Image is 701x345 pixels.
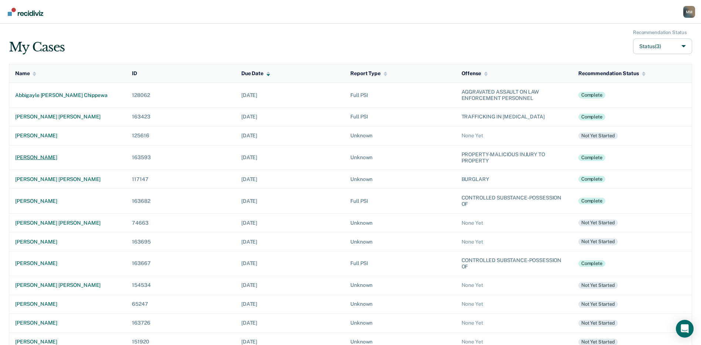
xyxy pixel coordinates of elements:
[126,232,235,251] td: 163695
[126,251,235,276] td: 163667
[15,114,120,120] div: [PERSON_NAME] [PERSON_NAME]
[15,133,120,139] div: [PERSON_NAME]
[578,92,605,98] div: Complete
[344,170,455,189] td: Unknown
[344,295,455,314] td: Unknown
[578,176,605,182] div: Complete
[235,276,344,295] td: [DATE]
[344,107,455,126] td: Full PSI
[462,70,488,77] div: Offense
[235,126,344,145] td: [DATE]
[462,301,566,307] div: None Yet
[235,232,344,251] td: [DATE]
[683,6,695,18] div: M M
[578,260,605,267] div: Complete
[235,189,344,214] td: [DATE]
[344,213,455,232] td: Unknown
[15,154,120,161] div: [PERSON_NAME]
[578,114,605,120] div: Complete
[344,232,455,251] td: Unknown
[15,220,120,226] div: [PERSON_NAME] [PERSON_NAME]
[235,107,344,126] td: [DATE]
[126,295,235,314] td: 65247
[235,213,344,232] td: [DATE]
[462,282,566,288] div: None Yet
[126,213,235,232] td: 74663
[344,189,455,214] td: Full PSI
[15,301,120,307] div: [PERSON_NAME]
[126,314,235,332] td: 163726
[462,151,566,164] div: PROPERTY-MALICIOUS INJURY TO PROPERTY
[633,30,687,36] div: Recommendation Status
[126,145,235,170] td: 163593
[15,176,120,182] div: [PERSON_NAME] [PERSON_NAME]
[235,83,344,108] td: [DATE]
[344,145,455,170] td: Unknown
[578,70,646,77] div: Recommendation Status
[15,339,120,345] div: [PERSON_NAME]
[462,339,566,345] div: None Yet
[344,83,455,108] td: Full PSI
[344,276,455,295] td: Unknown
[126,189,235,214] td: 163682
[15,260,120,267] div: [PERSON_NAME]
[235,145,344,170] td: [DATE]
[578,282,618,289] div: Not yet started
[462,114,566,120] div: TRAFFICKING IN [MEDICAL_DATA]
[578,198,605,204] div: Complete
[9,40,65,55] div: My Cases
[126,170,235,189] td: 117147
[126,126,235,145] td: 125616
[15,198,120,204] div: [PERSON_NAME]
[15,282,120,288] div: [PERSON_NAME] [PERSON_NAME]
[578,220,618,226] div: Not yet started
[462,195,566,207] div: CONTROLLED SUBSTANCE-POSSESSION OF
[578,320,618,326] div: Not yet started
[462,220,566,226] div: None Yet
[235,295,344,314] td: [DATE]
[462,239,566,245] div: None Yet
[633,38,692,54] button: Status(3)
[235,251,344,276] td: [DATE]
[462,89,566,101] div: AGGRAVATED ASSAULT ON LAW ENFORCEMENT PERSONNEL
[462,176,566,182] div: BURGLARY
[350,70,387,77] div: Report Type
[578,133,618,139] div: Not yet started
[683,6,695,18] button: Profile dropdown button
[344,251,455,276] td: Full PSI
[241,70,270,77] div: Due Date
[578,154,605,161] div: Complete
[462,320,566,326] div: None Yet
[15,239,120,245] div: [PERSON_NAME]
[235,314,344,332] td: [DATE]
[578,301,618,308] div: Not yet started
[15,92,120,98] div: abbigayle [PERSON_NAME] chippewa
[344,126,455,145] td: Unknown
[8,8,43,16] img: Recidiviz
[126,83,235,108] td: 128062
[578,238,618,245] div: Not yet started
[15,70,36,77] div: Name
[132,70,137,77] div: ID
[126,107,235,126] td: 163423
[676,320,694,338] div: Open Intercom Messenger
[235,170,344,189] td: [DATE]
[344,314,455,332] td: Unknown
[462,257,566,270] div: CONTROLLED SUBSTANCE-POSSESSION OF
[462,133,566,139] div: None Yet
[126,276,235,295] td: 154534
[15,320,120,326] div: [PERSON_NAME]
